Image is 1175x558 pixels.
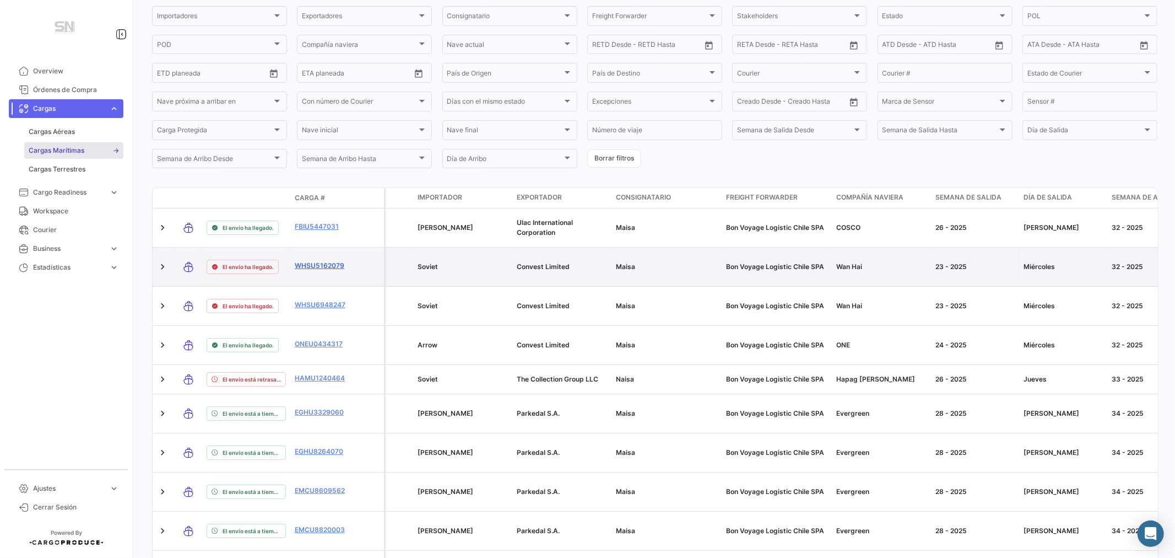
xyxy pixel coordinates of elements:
span: Cargas Marítimas [29,146,84,155]
input: Hasta [620,42,672,50]
datatable-header-cell: Póliza [356,194,384,202]
div: 28 - 2025 [935,487,1015,497]
input: Creado Hasta [789,99,841,107]
span: Nave actual [447,42,562,50]
div: Abrir Intercom Messenger [1138,521,1164,547]
span: Courier [33,225,119,235]
datatable-header-cell: Freight Forwarder [722,188,832,208]
span: Parkedal S.A. [517,487,560,496]
div: 23 - 2025 [935,301,1015,311]
button: Open calendar [410,65,427,82]
span: Convest Limited [517,262,570,271]
span: Maisa [616,223,635,232]
span: COSCO [836,223,860,232]
div: 24 - 2025 [935,340,1015,350]
span: Consignatario [616,192,671,202]
div: 26 - 2025 [935,223,1015,233]
a: EMCU8609562 [295,486,352,496]
datatable-header-cell: Estado de Envio [202,194,290,202]
div: 28 - 2025 [935,409,1015,418]
button: Open calendar [266,65,282,82]
span: Stakeholders [737,14,852,22]
span: Hapag Lloyd [836,375,915,383]
span: Maisa [616,262,635,271]
button: Open calendar [846,37,862,53]
span: Ajustes [33,484,105,493]
a: Expand/Collapse Row [157,374,168,385]
datatable-header-cell: Día de Salida [1019,188,1107,208]
span: Van Heusen [418,448,473,457]
datatable-header-cell: Carga Protegida [386,188,413,208]
div: 26 - 2025 [935,374,1015,384]
span: El envío ha llegado. [223,302,274,310]
span: Van Heusen [418,223,473,232]
span: Importadores [157,14,272,22]
span: El envío ha llegado. [223,341,274,350]
a: EGHU3329060 [295,407,352,417]
a: Expand/Collapse Row [157,340,168,351]
input: Creado Desde [737,99,781,107]
button: Open calendar [991,37,1008,53]
span: Parkedal S.A. [517,448,560,457]
div: Miércoles [1024,301,1103,311]
input: Hasta [185,71,237,78]
button: Borrar filtros [587,149,641,168]
span: Bon Voyage Logistic Chile SPA [726,375,824,383]
span: Compañía naviera [302,42,417,50]
a: Overview [9,62,123,81]
span: Evergreen [836,527,869,535]
span: Bon Voyage Logistic Chile SPA [726,262,824,271]
span: Con número de Courier [302,99,417,107]
span: POD [157,42,272,50]
a: Expand/Collapse Row [157,301,168,312]
span: Soviet [418,302,438,310]
span: Business [33,244,105,254]
datatable-header-cell: Carga # [290,189,356,207]
span: Cargas Terrestres [29,164,85,174]
span: ONE [836,341,850,349]
span: Día de Arribo [447,157,562,164]
span: Arrow [418,341,437,349]
span: Órdenes de Compra [33,85,119,95]
span: Freight Forwarder [592,14,707,22]
span: Soviet [418,262,438,271]
span: Cargo Readiness [33,187,105,197]
span: Semana de Arribo Hasta [302,157,417,164]
span: Courier [737,71,852,78]
input: ATA Desde [1027,42,1061,50]
a: WHSU5162079 [295,261,352,271]
span: Cargas Aéreas [29,127,75,137]
span: Convest Limited [517,302,570,310]
span: Freight Forwarder [726,192,798,202]
span: El envío está a tiempo. [223,448,281,457]
span: Soviet [418,375,438,383]
span: Días con el mismo estado [447,99,562,107]
datatable-header-cell: Modo de Transporte [175,194,202,202]
span: expand_more [109,104,119,114]
span: The Collection Group LLC [517,375,598,383]
div: Miércoles [1024,340,1103,350]
span: Exportador [517,192,562,202]
span: expand_more [109,187,119,197]
span: Día de Salida [1024,192,1072,202]
span: País de Origen [447,71,562,78]
div: [PERSON_NAME] [1024,448,1103,458]
input: Desde [157,71,177,78]
span: Wan Hai [836,262,862,271]
span: Bon Voyage Logistic Chile SPA [726,302,824,310]
a: WHSU6948247 [295,300,352,310]
a: Cargas Marítimas [24,142,123,159]
span: Exportadores [302,14,417,22]
span: Semana de Arribo Desde [157,157,272,164]
button: Open calendar [846,94,862,110]
a: EGHU8264070 [295,447,352,457]
input: Desde [592,42,612,50]
a: Expand/Collapse Row [157,261,168,272]
datatable-header-cell: Semana de Salida [931,188,1019,208]
a: EMCU8820003 [295,525,352,535]
input: ATA Hasta [1069,42,1121,50]
span: Van Heusen [418,527,473,535]
span: Evergreen [836,409,869,417]
img: Manufactura+Logo.png [39,13,94,44]
datatable-header-cell: Importador [413,188,512,208]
